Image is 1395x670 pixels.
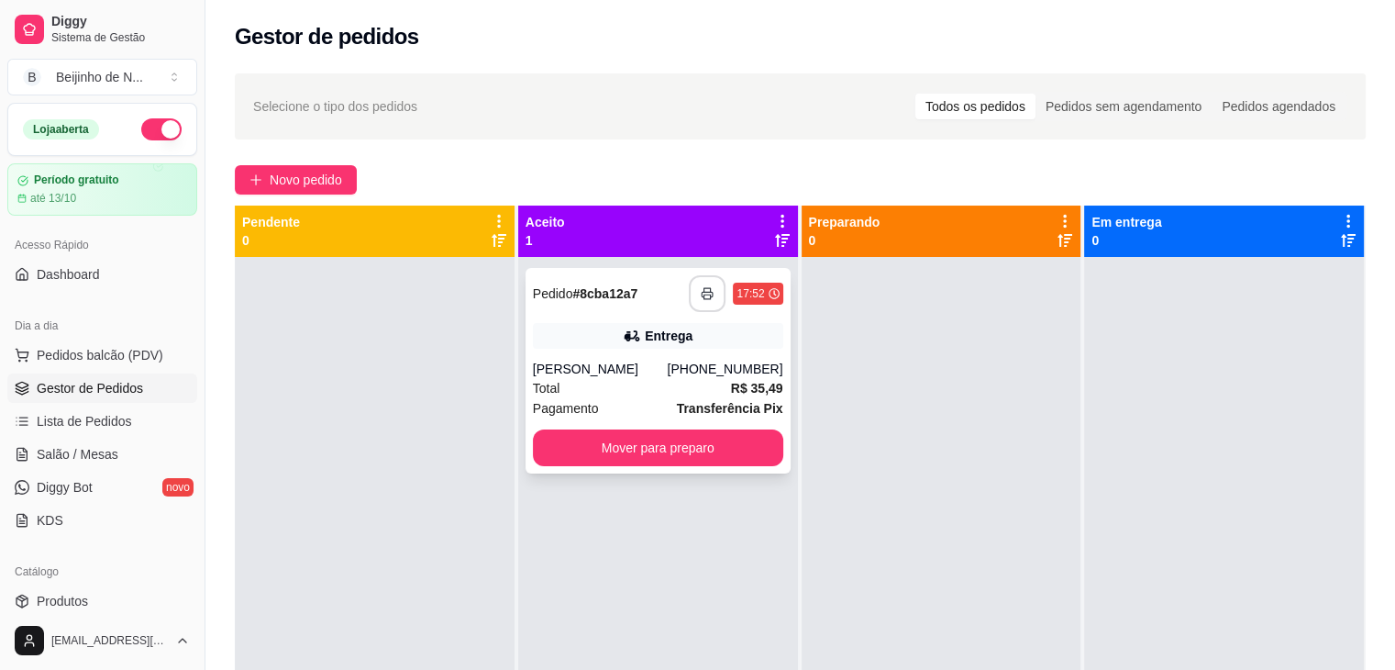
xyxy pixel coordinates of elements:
span: KDS [37,511,63,530]
button: Novo pedido [235,165,357,195]
button: Select a team [7,59,197,95]
a: Salão / Mesas [7,440,197,469]
article: até 13/10 [30,191,76,206]
a: Diggy Botnovo [7,473,197,502]
div: Dia a dia [7,311,197,341]
span: Salão / Mesas [37,445,118,463]
span: Lista de Pedidos [37,412,132,430]
span: Novo pedido [270,170,342,190]
div: Entrega [645,327,692,345]
article: Período gratuito [34,173,119,187]
a: Dashboard [7,260,197,289]
a: Gestor de Pedidos [7,374,197,403]
p: Preparando [809,213,880,231]
p: 1 [526,231,565,250]
span: plus [249,173,262,186]
p: Aceito [526,213,565,231]
div: Catálogo [7,557,197,586]
div: 17:52 [736,286,764,301]
span: Diggy [51,14,190,30]
p: Em entrega [1091,213,1161,231]
a: DiggySistema de Gestão [7,7,197,51]
span: Total [533,378,560,398]
span: Gestor de Pedidos [37,379,143,397]
span: B [23,68,41,86]
strong: Transferência Pix [677,401,783,416]
div: Acesso Rápido [7,230,197,260]
div: Pedidos agendados [1212,94,1345,119]
span: Sistema de Gestão [51,30,190,45]
p: 0 [1091,231,1161,250]
span: Pedido [533,286,573,301]
a: Período gratuitoaté 13/10 [7,163,197,216]
div: Loja aberta [23,119,99,140]
p: 0 [242,231,300,250]
span: Pedidos balcão (PDV) [37,346,163,364]
button: [EMAIL_ADDRESS][DOMAIN_NAME] [7,619,197,663]
p: 0 [809,231,880,250]
div: Todos os pedidos [915,94,1035,119]
div: Beijinho de N ... [56,68,143,86]
p: Pendente [242,213,300,231]
button: Pedidos balcão (PDV) [7,341,197,370]
a: KDS [7,506,197,535]
div: Pedidos sem agendamento [1035,94,1212,119]
strong: # 8cba12a7 [572,286,637,301]
strong: R$ 35,49 [731,381,783,396]
div: [PERSON_NAME] [533,360,668,378]
a: Produtos [7,586,197,616]
span: Pagamento [533,398,599,419]
span: Selecione o tipo dos pedidos [253,96,417,117]
h2: Gestor de pedidos [235,22,419,51]
div: [PHONE_NUMBER] [667,360,782,378]
span: Dashboard [37,265,100,284]
a: Lista de Pedidos [7,407,197,436]
button: Mover para preparo [533,430,783,466]
span: Produtos [37,592,88,610]
span: [EMAIL_ADDRESS][DOMAIN_NAME] [51,633,168,648]
span: Diggy Bot [37,478,93,497]
button: Alterar Status [141,118,182,140]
